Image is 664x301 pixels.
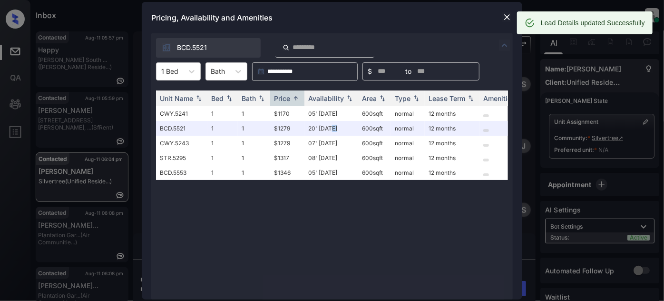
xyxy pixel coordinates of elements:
div: Price [274,94,290,102]
div: Area [362,94,377,102]
span: BCD.5521 [177,42,207,53]
td: 600 sqft [358,136,391,150]
img: sorting [466,95,476,101]
td: 1 [207,121,238,136]
div: Amenities [483,94,515,102]
img: sorting [411,95,421,101]
img: sorting [225,95,234,101]
div: Pricing, Availability and Amenities [142,2,522,33]
td: 20' [DATE] [304,121,358,136]
td: normal [391,106,425,121]
img: sorting [291,95,301,102]
td: 1 [238,165,270,180]
td: BCD.5521 [156,121,207,136]
img: icon-zuma [283,43,290,52]
td: $1279 [270,136,304,150]
td: 05' [DATE] [304,106,358,121]
img: icon-zuma [162,43,171,52]
td: 1 [238,136,270,150]
td: CWY.5241 [156,106,207,121]
img: close [502,12,512,22]
td: $1346 [270,165,304,180]
td: 1 [207,165,238,180]
td: 07' [DATE] [304,136,358,150]
div: Bath [242,94,256,102]
td: $1170 [270,106,304,121]
img: sorting [345,95,354,101]
img: sorting [194,95,204,101]
img: sorting [257,95,266,101]
img: icon-zuma [499,40,510,51]
td: 12 months [425,150,479,165]
td: CWY.5243 [156,136,207,150]
div: Availability [308,94,344,102]
td: 1 [238,121,270,136]
td: BCD.5553 [156,165,207,180]
td: STR.5295 [156,150,207,165]
td: 1 [207,150,238,165]
td: 600 sqft [358,121,391,136]
td: normal [391,150,425,165]
span: to [405,66,411,77]
td: normal [391,121,425,136]
div: Type [395,94,410,102]
td: 12 months [425,121,479,136]
td: $1317 [270,150,304,165]
img: sorting [378,95,387,101]
td: 12 months [425,106,479,121]
span: $ [368,66,372,77]
div: Lease Term [429,94,465,102]
td: 1 [207,136,238,150]
div: Bed [211,94,224,102]
td: 1 [207,106,238,121]
td: 600 sqft [358,106,391,121]
td: 1 [238,106,270,121]
td: 12 months [425,165,479,180]
div: Lead Details updated Successfully [541,14,645,31]
td: 05' [DATE] [304,165,358,180]
td: $1279 [270,121,304,136]
td: 12 months [425,136,479,150]
td: normal [391,165,425,180]
td: 600 sqft [358,150,391,165]
td: normal [391,136,425,150]
div: Unit Name [160,94,193,102]
td: 08' [DATE] [304,150,358,165]
td: 600 sqft [358,165,391,180]
td: 1 [238,150,270,165]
